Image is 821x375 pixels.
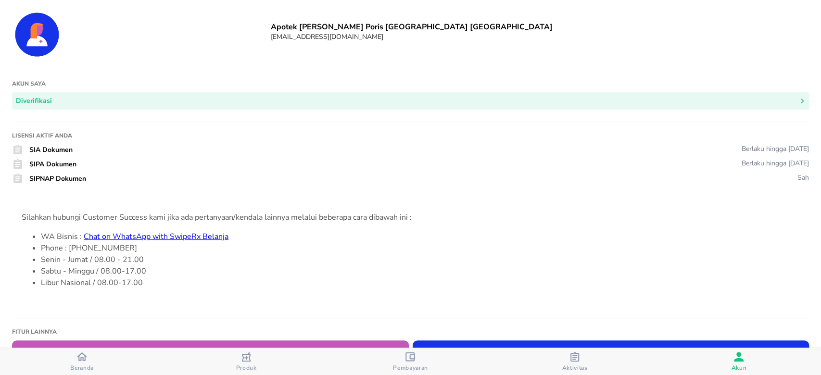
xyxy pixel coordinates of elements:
[41,277,799,288] li: Libur Nasional / 08.00-17.00
[271,32,809,41] h6: [EMAIL_ADDRESS][DOMAIN_NAME]
[16,95,52,107] div: Diverifikasi
[41,231,799,242] li: WA Bisnis :
[731,364,746,372] span: Akun
[393,364,428,372] span: Pembayaran
[12,92,809,110] button: Diverifikasi
[657,348,821,375] button: Akun
[797,173,809,182] div: Sah
[22,212,799,223] div: Silahkan hubungi Customer Success kami jika ada pertanyaan/kendala lainnya melalui beberapa cara ...
[12,328,809,336] h1: Fitur lainnya
[29,145,73,154] span: SIA Dokumen
[236,364,257,372] span: Produk
[493,348,657,375] button: Aktivitas
[271,22,809,32] h6: Apotek [PERSON_NAME] Poris [GEOGRAPHIC_DATA] [GEOGRAPHIC_DATA]
[328,348,493,375] button: Pembayaran
[12,132,809,139] h1: Lisensi Aktif Anda
[12,10,62,60] img: Account Details
[41,265,799,277] li: Sabtu - Minggu / 08.00-17.00
[742,144,809,153] div: Berlaku hingga [DATE]
[70,364,94,372] span: Beranda
[562,364,587,372] span: Aktivitas
[41,254,799,265] li: Senin - Jumat / 08.00 - 21.00
[84,231,228,242] a: Chat on WhatsApp with SwipeRx Belanja
[29,174,86,183] span: SIPNAP Dokumen
[742,159,809,168] div: Berlaku hingga [DATE]
[164,348,328,375] button: Produk
[12,80,809,87] h1: Akun saya
[29,160,76,169] span: SIPA Dokumen
[41,242,799,254] li: Phone : [PHONE_NUMBER]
